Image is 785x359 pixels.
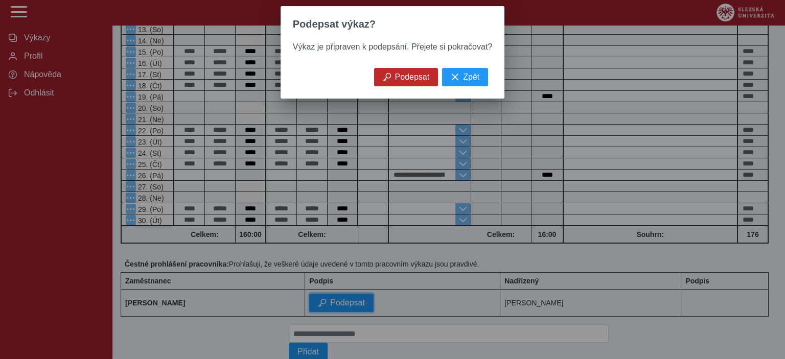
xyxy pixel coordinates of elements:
[374,68,438,86] button: Podepsat
[293,42,492,51] span: Výkaz je připraven k podepsání. Přejete si pokračovat?
[395,73,430,82] span: Podepsat
[293,18,376,30] span: Podepsat výkaz?
[463,73,479,82] span: Zpět
[442,68,488,86] button: Zpět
